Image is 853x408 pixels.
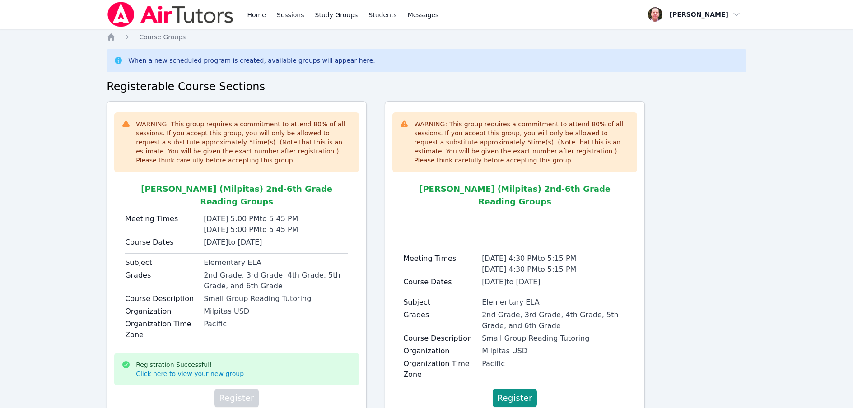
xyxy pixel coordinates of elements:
label: Course Dates [403,277,476,287]
label: Organization Time Zone [125,319,198,340]
div: WARNING: This group requires a commitment to attend 80 % of all sessions. If you accept this grou... [414,120,630,165]
nav: Breadcrumb [107,32,746,42]
span: Register [219,392,254,404]
div: 2nd Grade, 3rd Grade, 4th Grade, 5th Grade, and 6th Grade [204,270,348,292]
label: Grades [125,270,198,281]
label: Subject [125,257,198,268]
div: 2nd Grade, 3rd Grade, 4th Grade, 5th Grade, and 6th Grade [482,310,626,331]
label: Organization Time Zone [403,358,476,380]
a: Click here to view your new group [136,369,244,378]
div: Milpitas USD [204,306,348,317]
label: Course Description [403,333,476,344]
div: Elementary ELA [482,297,626,308]
label: Meeting Times [125,213,198,224]
h2: Registerable Course Sections [107,79,746,94]
div: [DATE] 4:30 PM to 5:15 PM [482,264,626,275]
div: [DATE] to [DATE] [204,237,348,248]
div: [DATE] 5:00 PM to 5:45 PM [204,224,348,235]
label: Subject [403,297,476,308]
label: Course Description [125,293,198,304]
button: Register [493,389,537,407]
div: Registration Successful! [136,360,244,378]
img: Air Tutors [107,2,234,27]
div: When a new scheduled program is created, available groups will appear here. [128,56,375,65]
a: Course Groups [139,32,186,42]
div: Pacific [482,358,626,369]
button: Register [214,389,259,407]
div: [DATE] 5:00 PM to 5:45 PM [204,213,348,224]
div: Elementary ELA [204,257,348,268]
div: Small Group Reading Tutoring [204,293,348,304]
label: Meeting Times [403,253,476,264]
label: Course Dates [125,237,198,248]
label: Organization [125,306,198,317]
label: Organization [403,346,476,357]
span: [PERSON_NAME] (Milpitas) 2nd-6th Grade Reading Groups [141,184,332,206]
label: Grades [403,310,476,320]
div: Milpitas USD [482,346,626,357]
div: WARNING: This group requires a commitment to attend 80 % of all sessions. If you accept this grou... [136,120,352,165]
span: Messages [408,10,439,19]
span: Register [497,392,532,404]
span: [PERSON_NAME] (Milpitas) 2nd-6th Grade Reading Groups [419,184,611,206]
span: Course Groups [139,33,186,41]
div: [DATE] to [DATE] [482,277,626,287]
div: [DATE] 4:30 PM to 5:15 PM [482,253,626,264]
div: Pacific [204,319,348,329]
div: Small Group Reading Tutoring [482,333,626,344]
